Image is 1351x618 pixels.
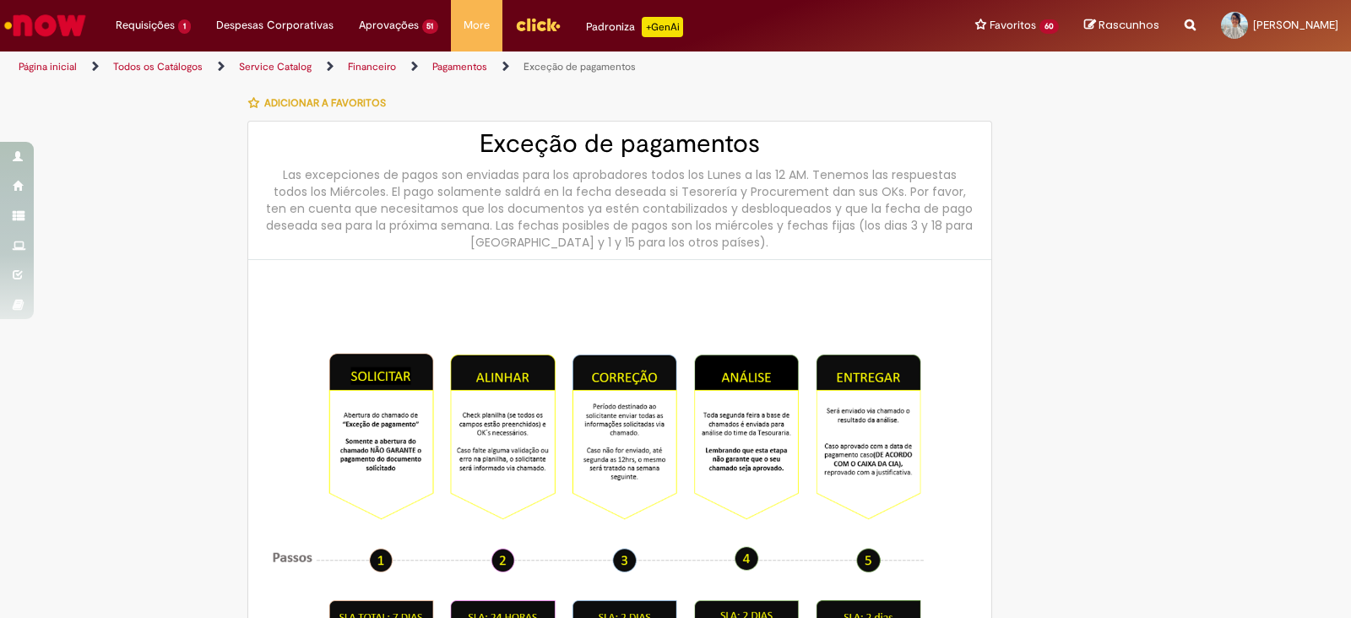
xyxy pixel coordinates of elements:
div: Las excepciones de pagos son enviadas para los aprobadores todos los Lunes a las 12 AM. Tenemos l... [265,166,974,251]
ul: Trilhas de página [13,51,888,83]
span: Adicionar a Favoritos [264,96,386,110]
p: +GenAi [642,17,683,37]
span: 1 [178,19,191,34]
a: Rascunhos [1084,18,1159,34]
span: 51 [422,19,439,34]
button: Adicionar a Favoritos [247,85,395,121]
span: More [464,17,490,34]
h2: Exceção de pagamentos [265,130,974,158]
a: Service Catalog [239,60,312,73]
span: [PERSON_NAME] [1253,18,1338,32]
span: Requisições [116,17,175,34]
span: Aprovações [359,17,419,34]
a: Pagamentos [432,60,487,73]
a: Página inicial [19,60,77,73]
img: ServiceNow [2,8,89,42]
img: click_logo_yellow_360x200.png [515,12,561,37]
span: Despesas Corporativas [216,17,334,34]
span: Favoritos [990,17,1036,34]
span: 60 [1039,19,1059,34]
a: Todos os Catálogos [113,60,203,73]
span: Rascunhos [1099,17,1159,33]
div: Padroniza [586,17,683,37]
a: Exceção de pagamentos [524,60,636,73]
a: Financeiro [348,60,396,73]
